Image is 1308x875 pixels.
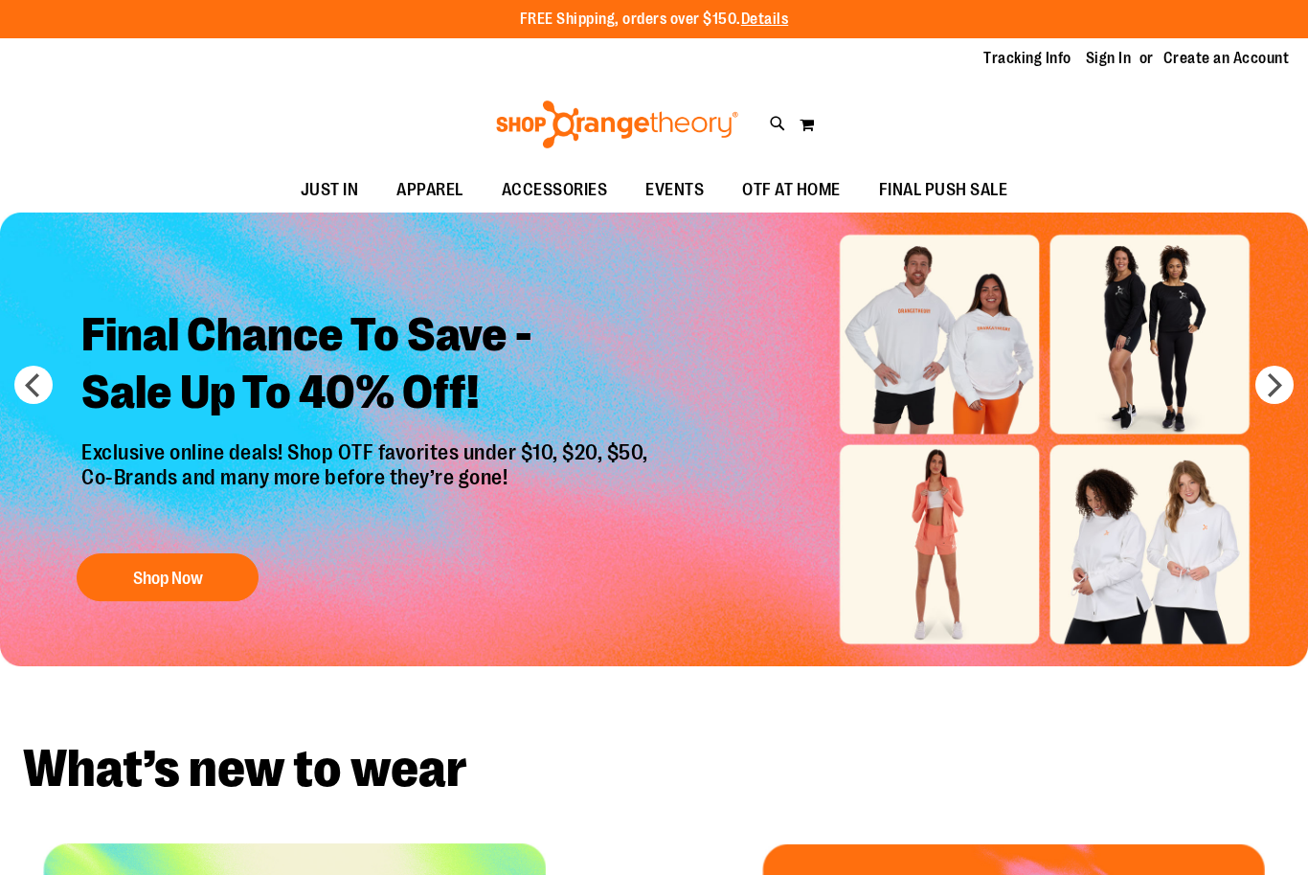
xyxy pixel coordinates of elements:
[67,292,667,440] h2: Final Chance To Save - Sale Up To 40% Off!
[645,168,704,212] span: EVENTS
[502,168,608,212] span: ACCESSORIES
[67,440,667,534] p: Exclusive online deals! Shop OTF favorites under $10, $20, $50, Co-Brands and many more before th...
[23,743,1285,796] h2: What’s new to wear
[301,168,359,212] span: JUST IN
[77,553,259,601] button: Shop Now
[1163,48,1290,69] a: Create an Account
[983,48,1071,69] a: Tracking Info
[493,101,741,148] img: Shop Orangetheory
[742,168,841,212] span: OTF AT HOME
[396,168,463,212] span: APPAREL
[14,366,53,404] button: prev
[741,11,789,28] a: Details
[1255,366,1294,404] button: next
[1086,48,1132,69] a: Sign In
[520,9,789,31] p: FREE Shipping, orders over $150.
[879,168,1008,212] span: FINAL PUSH SALE
[67,292,667,611] a: Final Chance To Save -Sale Up To 40% Off! Exclusive online deals! Shop OTF favorites under $10, $...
